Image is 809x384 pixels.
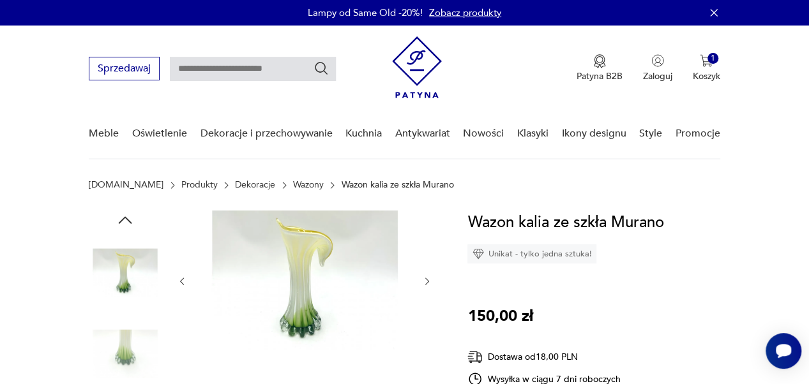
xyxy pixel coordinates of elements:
[467,210,663,235] h1: Wazon kalia ze szkła Murano
[89,65,160,74] a: Sprzedawaj
[467,304,533,329] p: 150,00 zł
[517,109,548,158] a: Klasyki
[200,109,333,158] a: Dekoracje i przechowywanie
[132,109,187,158] a: Oświetlenie
[235,180,275,190] a: Dekoracje
[181,180,218,190] a: Produkty
[200,210,409,350] img: Zdjęcie produktu Wazon kalia ze szkła Murano
[577,70,623,82] p: Patyna B2B
[341,180,453,190] p: Wazon kalia ze szkła Murano
[577,54,623,82] button: Patyna B2B
[651,54,664,67] img: Ikonka użytkownika
[293,180,324,190] a: Wazony
[467,244,596,263] div: Unikat - tylko jedna sztuka!
[467,349,621,365] div: Dostawa od 18,00 PLN
[707,53,718,64] div: 1
[89,57,160,80] button: Sprzedawaj
[467,349,483,365] img: Ikona dostawy
[700,54,713,67] img: Ikona koszyka
[676,109,720,158] a: Promocje
[89,236,162,309] img: Zdjęcie produktu Wazon kalia ze szkła Murano
[392,36,442,98] img: Patyna - sklep z meblami i dekoracjami vintage
[593,54,606,68] img: Ikona medalu
[639,109,662,158] a: Style
[473,248,484,260] img: Ikona diamentu
[395,109,450,158] a: Antykwariat
[643,54,672,82] button: Zaloguj
[314,61,329,76] button: Szukaj
[693,70,720,82] p: Koszyk
[577,54,623,82] a: Ikona medaluPatyna B2B
[561,109,626,158] a: Ikony designu
[643,70,672,82] p: Zaloguj
[766,333,801,369] iframe: Smartsupp widget button
[89,109,119,158] a: Meble
[89,180,163,190] a: [DOMAIN_NAME]
[463,109,504,158] a: Nowości
[345,109,382,158] a: Kuchnia
[429,6,501,19] a: Zobacz produkty
[308,6,423,19] p: Lampy od Same Old -20%!
[693,54,720,82] button: 1Koszyk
